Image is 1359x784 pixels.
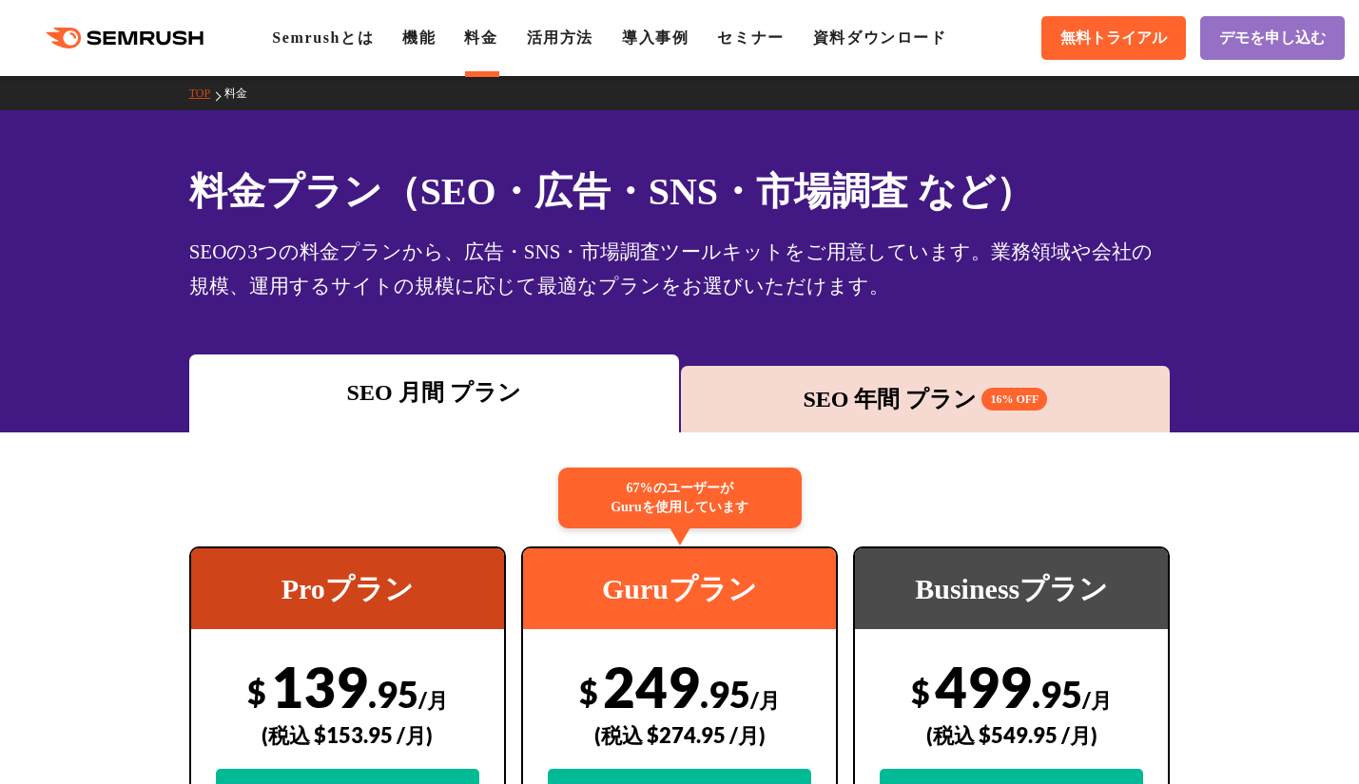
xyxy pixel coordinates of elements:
a: 料金 [224,86,262,100]
span: .95 [368,672,418,716]
div: Proプラン [191,548,504,629]
a: TOP [189,86,224,100]
a: 無料トライアル [1041,16,1186,60]
span: $ [579,672,598,711]
span: $ [247,672,266,711]
a: セミナー [717,29,784,46]
div: SEO 年間 プラン [690,382,1161,416]
div: SEOの3つの料金プランから、広告・SNS・市場調査ツールキットをご用意しています。業務領域や会社の規模、運用するサイトの規模に応じて最適なプランをお選びいただけます。 [189,235,1171,303]
div: (税込 $153.95 /月) [216,701,479,769]
a: 料金 [464,29,497,46]
span: /月 [1082,687,1112,713]
span: 無料トライアル [1060,29,1167,48]
span: /月 [418,687,448,713]
div: (税込 $549.95 /月) [880,701,1143,769]
div: SEO 月間 プラン [199,375,670,410]
a: 活用方法 [527,29,593,46]
a: 資料ダウンロード [813,29,947,46]
span: .95 [700,672,750,716]
a: 導入事例 [622,29,689,46]
a: 機能 [402,29,436,46]
span: 16% OFF [981,388,1047,411]
span: $ [911,672,930,711]
div: 67%のユーザーが Guruを使用しています [558,468,802,528]
span: /月 [750,687,780,713]
a: デモを申し込む [1200,16,1345,60]
a: Semrushとは [272,29,374,46]
div: Guruプラン [523,548,836,629]
span: デモを申し込む [1219,29,1326,48]
div: Businessプラン [855,548,1168,629]
h1: 料金プラン（SEO・広告・SNS・市場調査 など） [189,163,1171,220]
div: (税込 $274.95 /月) [548,701,811,769]
span: .95 [1032,672,1082,716]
